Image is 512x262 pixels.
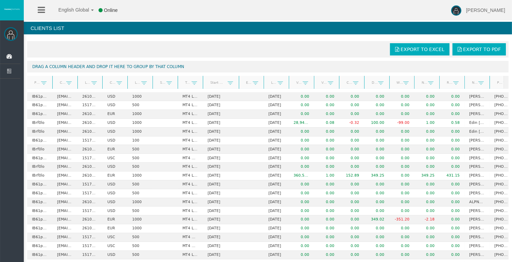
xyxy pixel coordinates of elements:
td: 100 [127,136,153,145]
td: [DATE] [203,189,239,198]
td: USD [102,119,127,128]
td: IB61pg9 [27,189,52,198]
td: Edin [PERSON_NAME] [464,128,490,136]
td: 0.00 [289,163,314,171]
td: [PERSON_NAME] [464,207,490,215]
td: 0.00 [439,180,464,189]
td: 1000 [127,198,153,207]
td: 0.00 [439,198,464,207]
td: 0.00 [389,180,414,189]
td: 0.00 [389,136,414,145]
td: USD [102,207,127,215]
td: 0.00 [364,207,389,215]
a: End Date [242,78,253,87]
td: 0.00 [364,101,389,110]
a: Client [55,78,66,87]
td: 1.00 [314,171,339,180]
td: 0.00 [314,215,339,224]
td: [DATE] [264,189,289,198]
td: MT4 LiveFloatingSpreadAccount [178,189,203,198]
td: IB61pg9 [27,215,52,224]
td: IB61pg9 [27,180,52,189]
td: 0.00 [289,101,314,110]
td: Edin [PERSON_NAME] [464,119,490,128]
td: 1000 [127,128,153,136]
td: [EMAIL_ADDRESS][DOMAIN_NAME] [52,189,77,198]
td: 0.00 [339,189,364,198]
td: 26103456 [77,215,103,224]
span: Export to Excel [401,47,444,52]
td: [DATE] [203,119,239,128]
td: 0.00 [389,145,414,154]
td: 0.00 [314,136,339,145]
td: 28,942.88 [289,119,314,128]
td: 0.00 [389,101,414,110]
td: 0.00 [414,224,439,233]
a: Partner code [30,78,41,87]
td: 0.00 [314,92,339,101]
td: 0.00 [339,180,364,189]
a: Closed PNL [342,78,353,87]
td: 26105075 [77,145,103,154]
td: 0.00 [439,136,464,145]
td: 15175726 [77,154,103,163]
td: 0.00 [289,136,314,145]
td: 0.00 [364,128,389,136]
td: MT4 Cent [178,154,203,163]
td: 0.00 [364,154,389,163]
td: [EMAIL_ADDRESS][DOMAIN_NAME] [52,224,77,233]
td: 1000 [127,224,153,233]
td: 0.00 [339,198,364,207]
a: Leverage [131,78,142,87]
td: [DATE] [203,198,239,207]
td: 0.00 [289,92,314,101]
td: 0.00 [339,207,364,215]
td: [DATE] [203,163,239,171]
td: 0.00 [389,224,414,233]
td: [EMAIL_ADDRESS][DOMAIN_NAME] [52,136,77,145]
td: [DATE] [203,180,239,189]
td: [DATE] [264,171,289,180]
td: 0.00 [414,92,439,101]
td: 0.00 [339,128,364,136]
td: 0.00 [314,180,339,189]
td: MT4 LiveFixedSpreadAccount [178,171,203,180]
td: [PERSON_NAME] [PERSON_NAME] [464,136,490,145]
td: [EMAIL_ADDRESS][DOMAIN_NAME] [52,215,77,224]
td: MT4 LiveFixedSpreadAccount [178,119,203,128]
td: USD [102,189,127,198]
td: 0.00 [439,207,464,215]
td: 0.00 [439,215,464,224]
td: 0.00 [364,180,389,189]
td: 0.00 [364,224,389,233]
td: 26106822 [77,92,103,101]
td: [PERSON_NAME] [PERSON_NAME] [464,189,490,198]
td: [PERSON_NAME] y rubi [464,101,490,110]
td: 15178410 [77,101,103,110]
td: 0.00 [314,189,339,198]
td: 1000 [127,110,153,119]
td: [DATE] [203,136,239,145]
td: 0.00 [289,215,314,224]
td: [EMAIL_ADDRESS][DOMAIN_NAME] [52,207,77,215]
td: 0.00 [364,92,389,101]
td: 0.00 [314,198,339,207]
td: 26104807 [77,163,103,171]
td: [DATE] [203,128,239,136]
td: -2.18 [414,215,439,224]
td: 26106434 [77,110,103,119]
td: [DATE] [203,154,239,163]
td: 0.00 [389,171,414,180]
td: 0.00 [314,110,339,119]
td: MT4 LiveFixedSpreadAccount [178,110,203,119]
td: 0.00 [314,154,339,163]
td: [DATE] [203,171,239,180]
td: -351.20 [389,215,414,224]
td: [DATE] [264,224,289,233]
td: [DATE] [203,101,239,110]
td: [DATE] [203,207,239,215]
td: [EMAIL_ADDRESS][DOMAIN_NAME] [52,171,77,180]
td: 0.00 [339,154,364,163]
td: 1000 [127,171,153,180]
td: MT4 LiveFixedSpreadAccount [178,224,203,233]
